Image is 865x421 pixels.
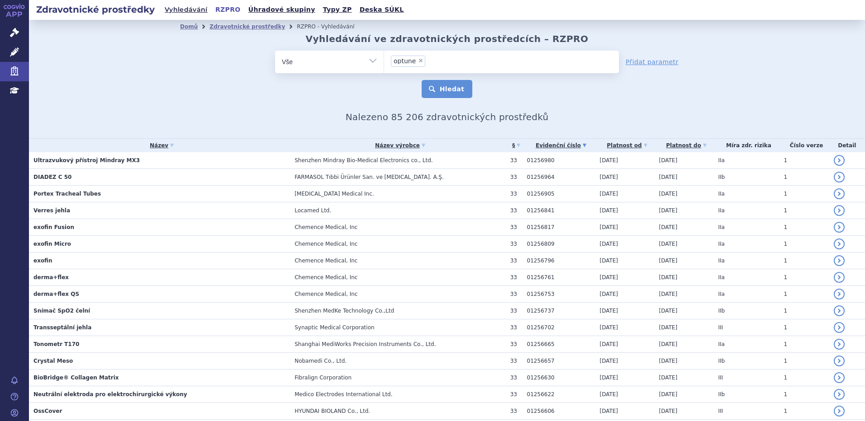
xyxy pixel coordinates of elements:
td: 01256841 [523,202,595,219]
td: [DATE] [595,319,654,336]
td: [DATE] [595,252,654,269]
strong: OssCover [33,408,62,414]
a: Vyhledávání [162,4,210,16]
td: 01256630 [523,369,595,386]
strong: exofin Fusion [33,224,74,230]
td: [DATE] [595,369,654,386]
td: [DATE] [595,285,654,302]
td: [DATE] [654,319,713,336]
a: detail [834,188,845,199]
a: detail [834,305,845,316]
a: Deska SÚKL [357,4,407,16]
a: detail [834,155,845,166]
td: 01256980 [523,152,595,169]
td: HYUNDAI BIOLAND Co., Ltd. [290,402,506,419]
a: Domů [180,23,198,30]
strong: exofin [33,257,52,264]
strong: Verres jehla [33,207,70,214]
td: FARMASOL Tıbbi Ürünler San. ve [MEDICAL_DATA]. A.Ş. [290,168,506,185]
td: Chemence Medical, Inc [290,252,506,269]
a: Přidat parametr [626,57,679,66]
a: RZPRO [213,4,243,16]
td: 33 [506,336,523,352]
h2: Vyhledávání ve zdravotnických prostředcích – RZPRO [306,33,589,44]
td: III [714,402,779,419]
strong: exofin Micro [33,241,71,247]
td: [DATE] [595,202,654,219]
td: 33 [506,352,523,369]
td: [DATE] [654,185,713,202]
a: detail [834,222,845,233]
td: [DATE] [595,302,654,319]
td: 33 [506,185,523,202]
td: 33 [506,235,523,252]
a: Typy ZP [320,4,355,16]
td: IIa [714,185,779,202]
a: Platnost od [599,139,654,152]
button: Hledat [422,80,473,98]
td: [DATE] [595,386,654,402]
strong: Neutrální elektroda pro elektrochirurgické výkony [33,391,187,398]
td: 33 [506,269,523,285]
td: 01256737 [523,302,595,319]
td: 33 [506,219,523,235]
td: 1 [779,185,829,202]
a: detail [834,255,845,266]
td: [DATE] [654,336,713,352]
td: [MEDICAL_DATA] Medical Inc. [290,185,506,202]
td: Shanghai MediWorks Precision Instruments Co., Ltd. [290,336,506,352]
td: [DATE] [654,235,713,252]
td: 1 [779,168,829,185]
td: 1 [779,269,829,285]
td: [DATE] [654,369,713,386]
td: [DATE] [595,152,654,169]
td: [DATE] [595,336,654,352]
a: detail [834,205,845,216]
td: 1 [779,202,829,219]
td: IIa [714,252,779,269]
td: IIa [714,235,779,252]
td: [DATE] [654,386,713,402]
td: 1 [779,352,829,369]
td: [DATE] [595,235,654,252]
td: Nobamedi Co., Ltd. [290,352,506,369]
td: 1 [779,336,829,352]
td: [DATE] [595,352,654,369]
strong: Portex Tracheal Tubes [33,191,101,197]
a: Název [33,139,290,152]
td: Synaptic Medical Corporation [290,319,506,336]
td: 01256622 [523,386,595,402]
td: 01256796 [523,252,595,269]
a: detail [834,356,845,366]
td: 1 [779,152,829,169]
td: [DATE] [654,285,713,302]
td: IIb [714,386,779,402]
strong: Transseptální jehla [33,324,91,331]
a: Platnost do [659,139,713,152]
td: [DATE] [654,168,713,185]
a: detail [834,389,845,400]
td: 1 [779,285,829,302]
td: Chemence Medical, Inc [290,219,506,235]
td: [DATE] [654,252,713,269]
a: detail [834,172,845,182]
td: Chemence Medical, Inc [290,235,506,252]
td: IIb [714,168,779,185]
strong: Tonometr T170 [33,341,79,347]
a: detail [834,406,845,416]
strong: Crystal Meso [33,358,73,364]
td: [DATE] [654,302,713,319]
td: 01256665 [523,336,595,352]
a: Zdravotnické prostředky [209,23,285,30]
td: 33 [506,369,523,386]
td: [DATE] [654,402,713,419]
td: 01256905 [523,185,595,202]
td: [DATE] [595,185,654,202]
td: IIa [714,202,779,219]
td: [DATE] [595,402,654,419]
a: Úhradové skupiny [246,4,318,16]
td: 1 [779,302,829,319]
td: IIa [714,285,779,302]
a: § [510,139,523,152]
a: detail [834,289,845,299]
